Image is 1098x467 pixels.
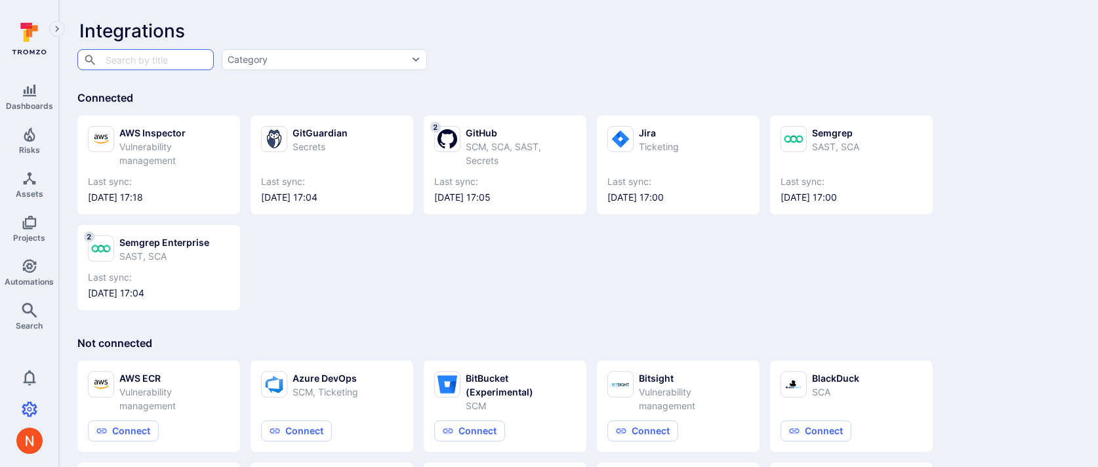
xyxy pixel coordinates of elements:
div: SAST, SCA [812,140,859,153]
span: [DATE] 17:04 [88,287,230,300]
div: BlackDuck [812,371,859,385]
span: Assets [16,189,43,199]
span: 2 [84,232,94,242]
div: Semgrep Enterprise [119,235,209,249]
div: BitBucket (Experimental) [466,371,576,399]
div: SCM [466,399,576,413]
span: [DATE] 17:00 [607,191,749,204]
span: Last sync: [88,271,230,284]
button: Expand navigation menu [49,21,65,37]
span: [DATE] 17:04 [261,191,403,204]
a: JiraTicketingLast sync:[DATE] 17:00 [607,126,749,204]
div: GitHub [466,126,576,140]
a: SemgrepSAST, SCALast sync:[DATE] 17:00 [781,126,922,204]
span: [DATE] 17:18 [88,191,230,204]
div: Neeren Patki [16,428,43,454]
div: Bitsight [639,371,749,385]
div: SCA [812,385,859,399]
div: SAST, SCA [119,249,209,263]
div: Semgrep [812,126,859,140]
a: 2Semgrep EnterpriseSAST, SCALast sync:[DATE] 17:04 [88,235,230,300]
button: Category [222,49,427,70]
a: AWS InspectorVulnerability managementLast sync:[DATE] 17:18 [88,126,230,204]
span: Last sync: [607,175,749,188]
input: Search by title [102,48,188,71]
span: Integrations [79,20,185,42]
span: 2 [430,122,441,132]
span: Risks [19,145,40,155]
a: GitGuardianSecretsLast sync:[DATE] 17:04 [261,126,403,204]
div: Azure DevOps [293,371,358,385]
span: [DATE] 17:00 [781,191,922,204]
button: Connect [88,420,159,441]
span: Dashboards [6,101,53,111]
span: Last sync: [88,175,230,188]
div: Jira [639,126,679,140]
div: Vulnerability management [119,385,230,413]
span: Last sync: [434,175,576,188]
div: Vulnerability management [119,140,230,167]
span: [DATE] 17:05 [434,191,576,204]
button: Connect [261,420,332,441]
span: Automations [5,277,54,287]
button: Connect [607,420,678,441]
div: GitGuardian [293,126,348,140]
button: Connect [434,420,505,441]
i: Expand navigation menu [52,24,62,35]
span: Projects [13,233,45,243]
span: Search [16,321,43,331]
div: AWS Inspector [119,126,230,140]
div: SCM, SCA, SAST, Secrets [466,140,576,167]
a: 2GitHubSCM, SCA, SAST, SecretsLast sync:[DATE] 17:05 [434,126,576,204]
div: Ticketing [639,140,679,153]
div: AWS ECR [119,371,230,385]
div: Secrets [293,140,348,153]
button: Connect [781,420,851,441]
span: Not connected [77,336,152,350]
span: Last sync: [781,175,922,188]
span: Connected [77,91,133,104]
img: ACg8ocIprwjrgDQnDsNSk9Ghn5p5-B8DpAKWoJ5Gi9syOE4K59tr4Q=s96-c [16,428,43,454]
div: Vulnerability management [639,385,749,413]
div: SCM, Ticketing [293,385,358,399]
div: Category [228,53,268,66]
span: Last sync: [261,175,403,188]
